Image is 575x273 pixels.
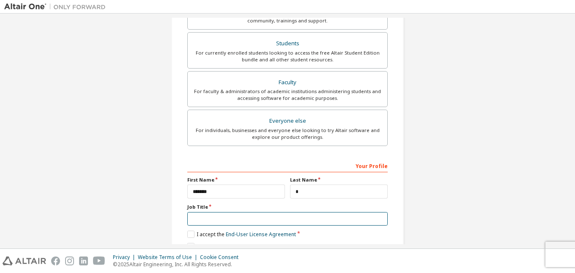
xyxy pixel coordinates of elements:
img: youtube.svg [93,256,105,265]
img: instagram.svg [65,256,74,265]
div: For individuals, businesses and everyone else looking to try Altair software and explore our prod... [193,127,382,141]
div: Faculty [193,77,382,88]
img: linkedin.svg [79,256,88,265]
div: Students [193,38,382,50]
div: Privacy [113,254,138,261]
div: Cookie Consent [200,254,244,261]
p: © 2025 Altair Engineering, Inc. All Rights Reserved. [113,261,244,268]
img: altair_logo.svg [3,256,46,265]
div: For currently enrolled students looking to access the free Altair Student Edition bundle and all ... [193,50,382,63]
label: Last Name [290,176,388,183]
div: Your Profile [187,159,388,172]
label: I would like to receive marketing emails from Altair [187,243,319,250]
div: For faculty & administrators of academic institutions administering students and accessing softwa... [193,88,382,102]
div: Everyone else [193,115,382,127]
img: facebook.svg [51,256,60,265]
a: End-User License Agreement [226,231,296,238]
label: First Name [187,176,285,183]
label: Job Title [187,204,388,210]
div: Website Terms of Use [138,254,200,261]
label: I accept the [187,231,296,238]
img: Altair One [4,3,110,11]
